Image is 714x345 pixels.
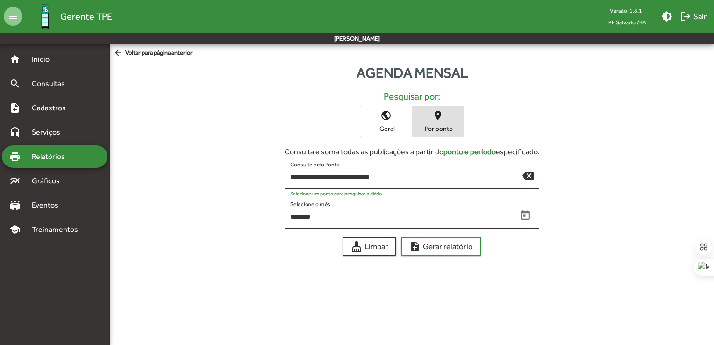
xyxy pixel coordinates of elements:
mat-hint: Selecione um ponto para pesquisar o diário. [290,191,383,196]
span: Gerar relatório [409,238,473,255]
span: Por ponto [414,124,461,133]
mat-icon: menu [4,7,22,26]
span: TPE Salvador/BA [598,16,654,28]
mat-icon: home [9,54,21,65]
mat-icon: print [9,151,21,162]
span: Cadastros [26,102,78,114]
mat-icon: backspace [522,170,534,181]
h5: Pesquisar por: [117,91,707,102]
mat-icon: cleaning_services [351,241,362,252]
div: Versão: 1.8.1 [598,5,654,16]
mat-icon: note_add [9,102,21,114]
div: Agenda mensal [110,62,714,83]
button: Por ponto [412,106,464,137]
mat-icon: arrow_back [114,48,125,58]
span: Eventos [26,200,71,211]
mat-icon: search [9,78,21,89]
div: Consulta e soma todas as publicações a partir do especificado. [285,146,539,158]
strong: ponto e período [443,147,496,156]
mat-icon: headset_mic [9,127,21,138]
a: Gerente TPE [22,1,112,32]
mat-icon: place [432,110,443,121]
span: Geral [363,124,409,133]
button: Sair [676,8,710,25]
mat-icon: logout [680,11,691,22]
span: Gráficos [26,175,72,187]
button: Geral [360,106,412,137]
span: Voltar para página anterior [114,48,193,58]
span: Limpar [351,238,388,255]
img: Logo [30,1,60,32]
mat-icon: public [380,110,392,121]
span: Consultas [26,78,77,89]
mat-icon: brightness_medium [661,11,672,22]
button: Open calendar [517,207,534,223]
span: Relatórios [26,151,77,162]
span: Início [26,54,63,65]
span: Serviços [26,127,73,138]
mat-icon: note_add [409,241,421,252]
span: Sair [680,8,707,25]
mat-icon: stadium [9,200,21,211]
button: Gerar relatório [401,237,481,256]
mat-icon: school [9,224,21,235]
button: Limpar [343,237,396,256]
span: Treinamentos [26,224,89,235]
mat-icon: multiline_chart [9,175,21,187]
span: Gerente TPE [60,9,112,24]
